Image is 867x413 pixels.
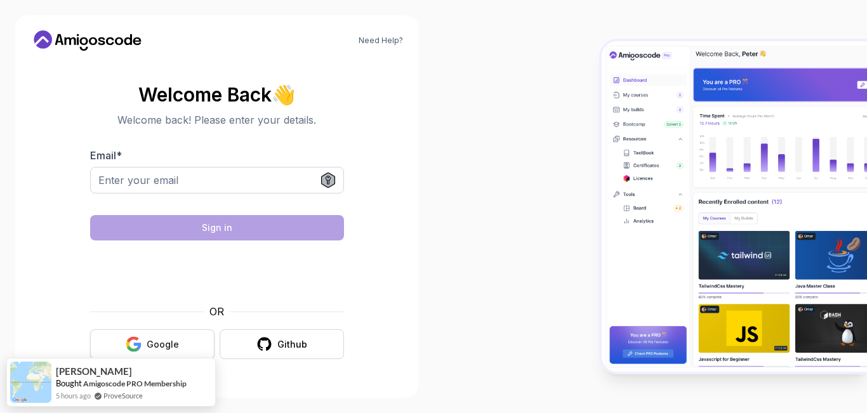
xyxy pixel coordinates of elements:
span: [PERSON_NAME] [56,366,132,377]
iframe: Widget contendo caixa de seleção para desafio de segurança hCaptcha [121,248,313,296]
button: Google [90,329,215,359]
p: OR [209,304,224,319]
img: provesource social proof notification image [10,362,51,403]
p: Welcome back! Please enter your details. [90,112,344,128]
button: Sign in [90,215,344,240]
span: 👋 [272,84,295,105]
h2: Welcome Back [90,84,344,105]
div: Sign in [202,221,232,234]
button: Github [220,329,344,359]
label: Email * [90,149,122,162]
span: 5 hours ago [56,390,91,401]
img: Amigoscode Dashboard [602,41,867,372]
span: Bought [56,378,82,388]
a: ProveSource [103,390,143,401]
a: Need Help? [359,36,403,46]
div: Github [277,338,307,351]
div: Google [147,338,179,351]
a: Home link [30,30,145,51]
a: Amigoscode PRO Membership [83,378,187,389]
input: Enter your email [90,167,344,193]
